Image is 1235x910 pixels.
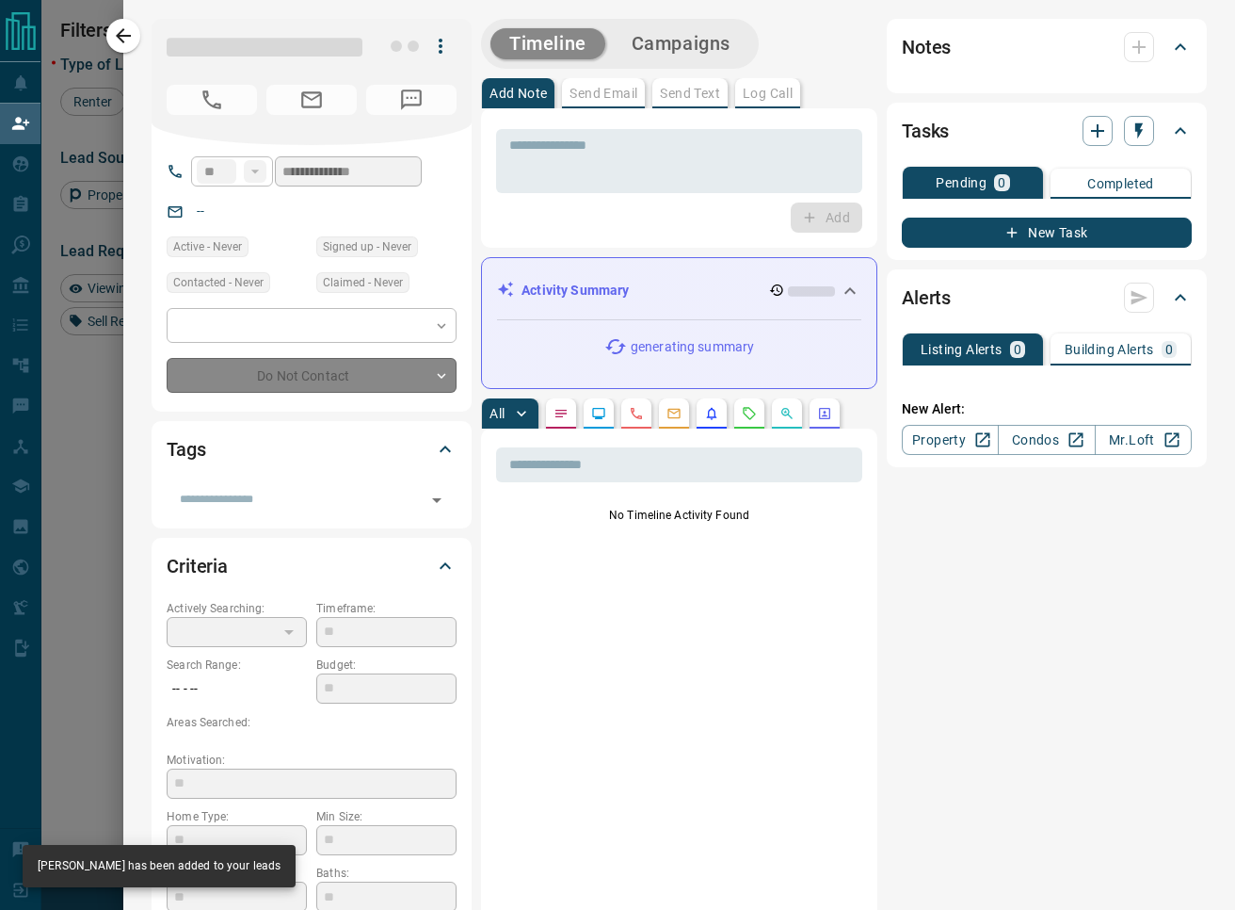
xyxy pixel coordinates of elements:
[167,600,307,617] p: Actively Searching:
[167,358,457,393] div: Do Not Contact
[936,176,986,189] p: Pending
[323,237,411,256] span: Signed up - Never
[1165,343,1173,356] p: 0
[496,507,862,524] p: No Timeline Activity Found
[921,343,1002,356] p: Listing Alerts
[489,407,505,420] p: All
[902,399,1192,419] p: New Alert:
[742,406,757,421] svg: Requests
[902,425,999,455] a: Property
[998,425,1095,455] a: Condos
[591,406,606,421] svg: Lead Browsing Activity
[167,657,307,674] p: Search Range:
[902,218,1192,248] button: New Task
[366,85,457,115] span: No Number
[167,85,257,115] span: No Number
[902,275,1192,320] div: Alerts
[490,28,605,59] button: Timeline
[167,808,307,825] p: Home Type:
[316,808,457,825] p: Min Size:
[1087,177,1154,190] p: Completed
[497,273,861,308] div: Activity Summary
[38,851,281,882] div: [PERSON_NAME] has been added to your leads
[666,406,682,421] svg: Emails
[167,551,228,581] h2: Criteria
[266,85,357,115] span: No Email
[167,752,457,769] p: Motivation:
[902,108,1192,154] div: Tasks
[998,176,1005,189] p: 0
[173,237,242,256] span: Active - Never
[173,273,264,292] span: Contacted - Never
[902,116,949,146] h2: Tasks
[316,865,457,882] p: Baths:
[613,28,749,59] button: Campaigns
[489,87,547,100] p: Add Note
[167,434,205,464] h2: Tags
[704,406,719,421] svg: Listing Alerts
[167,714,457,731] p: Areas Searched:
[316,600,457,617] p: Timeframe:
[197,203,204,219] a: --
[323,273,403,292] span: Claimed - Never
[817,406,832,421] svg: Agent Actions
[521,281,629,301] p: Activity Summary
[902,24,1192,70] div: Notes
[902,283,951,313] h2: Alerts
[167,674,307,705] p: -- - --
[553,406,569,421] svg: Notes
[167,427,457,472] div: Tags
[629,406,644,421] svg: Calls
[631,337,754,357] p: generating summary
[167,544,457,589] div: Criteria
[902,32,951,62] h2: Notes
[1095,425,1192,455] a: Mr.Loft
[779,406,794,421] svg: Opportunities
[316,657,457,674] p: Budget:
[424,487,450,513] button: Open
[1014,343,1021,356] p: 0
[1065,343,1154,356] p: Building Alerts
